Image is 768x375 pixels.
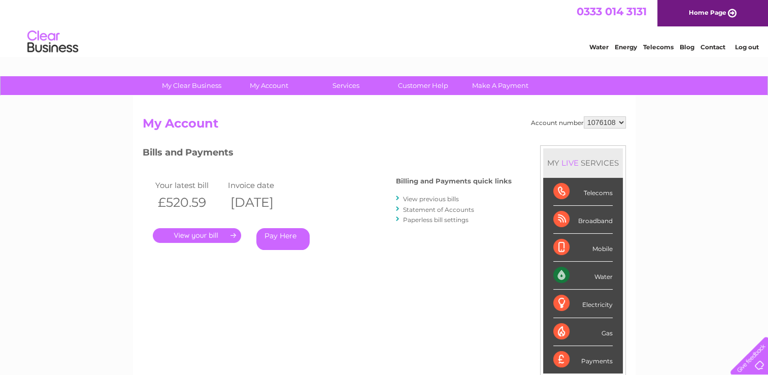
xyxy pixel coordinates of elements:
[225,178,298,192] td: Invoice date
[145,6,624,49] div: Clear Business is a trading name of Verastar Limited (registered in [GEOGRAPHIC_DATA] No. 3667643...
[27,26,79,57] img: logo.png
[615,43,637,51] a: Energy
[304,76,388,95] a: Services
[734,43,758,51] a: Log out
[553,290,613,318] div: Electricity
[680,43,694,51] a: Blog
[396,177,512,185] h4: Billing and Payments quick links
[143,145,512,163] h3: Bills and Payments
[553,234,613,262] div: Mobile
[643,43,674,51] a: Telecoms
[403,195,459,203] a: View previous bills
[559,158,581,168] div: LIVE
[143,116,626,136] h2: My Account
[227,76,311,95] a: My Account
[577,5,647,18] a: 0333 014 3131
[553,346,613,373] div: Payments
[153,228,241,243] a: .
[403,216,469,224] a: Paperless bill settings
[531,116,626,129] div: Account number
[700,43,725,51] a: Contact
[553,318,613,346] div: Gas
[458,76,542,95] a: Make A Payment
[553,178,613,206] div: Telecoms
[153,192,226,213] th: £520.59
[553,262,613,290] div: Water
[553,206,613,234] div: Broadband
[381,76,465,95] a: Customer Help
[153,178,226,192] td: Your latest bill
[543,148,623,177] div: MY SERVICES
[589,43,609,51] a: Water
[403,206,474,213] a: Statement of Accounts
[150,76,233,95] a: My Clear Business
[256,228,310,250] a: Pay Here
[225,192,298,213] th: [DATE]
